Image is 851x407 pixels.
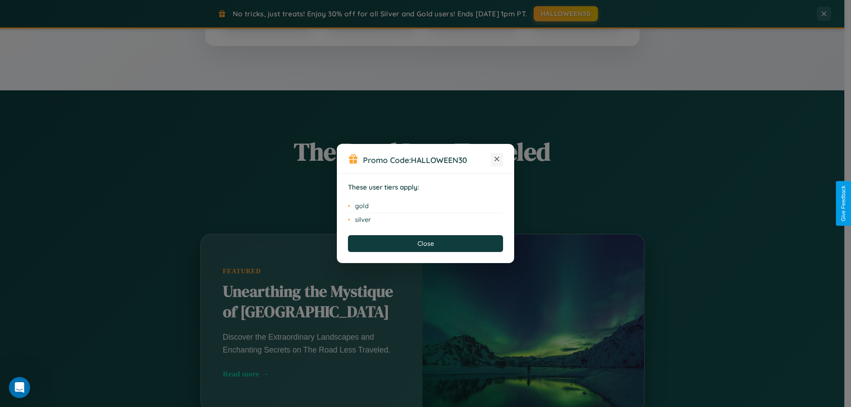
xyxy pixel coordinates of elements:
[9,377,30,398] iframe: Intercom live chat
[840,186,847,221] div: Give Feedback
[363,155,491,165] h3: Promo Code:
[348,235,503,252] button: Close
[348,183,419,191] strong: These user tiers apply:
[348,213,503,226] li: silver
[411,155,467,165] b: HALLOWEEN30
[348,199,503,213] li: gold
